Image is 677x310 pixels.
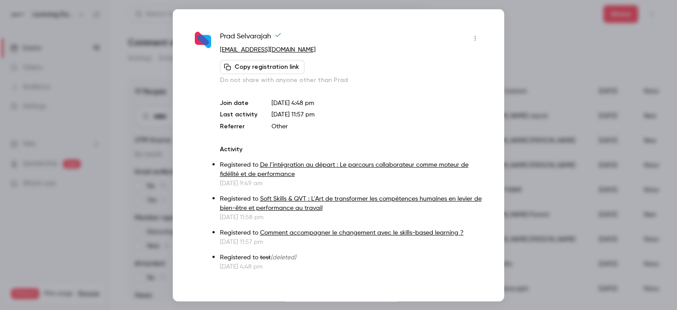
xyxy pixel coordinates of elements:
[220,237,482,246] p: [DATE] 11:57 pm
[272,111,315,117] span: [DATE] 11:57 pm
[14,14,21,21] img: logo_orange.svg
[220,75,482,84] p: Do not share with anyone other than Prad
[220,110,257,119] p: Last activity
[220,262,482,271] p: [DATE] 4:48 pm
[220,194,482,213] p: Registered to
[220,46,316,52] a: [EMAIL_ADDRESS][DOMAIN_NAME]
[220,98,257,107] p: Join date
[272,122,482,131] p: Other
[272,98,482,107] p: [DATE] 4:48 pm
[220,161,469,177] a: De l’intégration au départ : Le parcours collaborateur comme moteur de fidélité et de performance
[23,23,100,30] div: Domaine: [DOMAIN_NAME]
[25,14,43,21] div: v 4.0.25
[220,145,482,153] p: Activity
[220,160,482,179] p: Registered to
[36,51,43,58] img: tab_domain_overview_orange.svg
[220,213,482,221] p: [DATE] 11:58 pm
[195,32,211,48] img: activateur-business.com
[110,52,135,58] div: Mots-clés
[220,179,482,187] p: [DATE] 9:49 am
[220,60,305,74] button: Copy registration link
[14,23,21,30] img: website_grey.svg
[260,229,464,235] a: Comment accompagner le changement avec le skills-based learning ?
[220,122,257,131] p: Referrer
[260,254,271,260] span: test
[220,195,482,211] a: Soft Skills & QVT : L'Art de transformer les compétences humaines en levier de bien-être et perfo...
[100,51,107,58] img: tab_keywords_by_traffic_grey.svg
[271,254,296,260] span: (deleted)
[220,31,282,45] span: Prad Selvarajah
[220,253,482,262] p: Registered to
[45,52,68,58] div: Domaine
[220,228,482,237] p: Registered to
